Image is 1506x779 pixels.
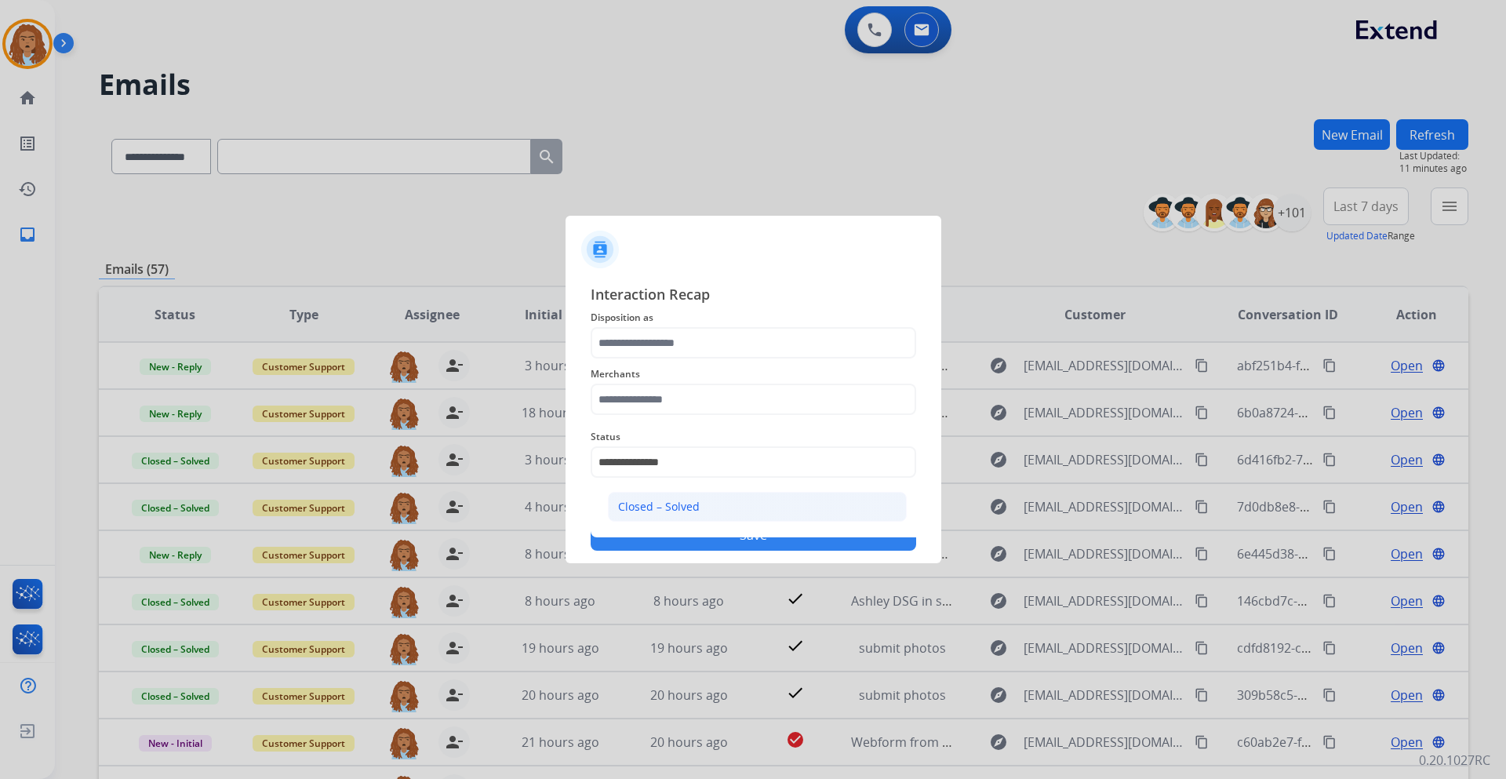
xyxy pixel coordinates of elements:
span: Merchants [591,365,916,384]
span: Disposition as [591,308,916,327]
span: Status [591,428,916,446]
button: Save [591,519,916,551]
div: Closed – Solved [618,499,700,515]
img: contactIcon [581,231,619,268]
p: 0.20.1027RC [1419,751,1490,770]
span: Interaction Recap [591,283,916,308]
